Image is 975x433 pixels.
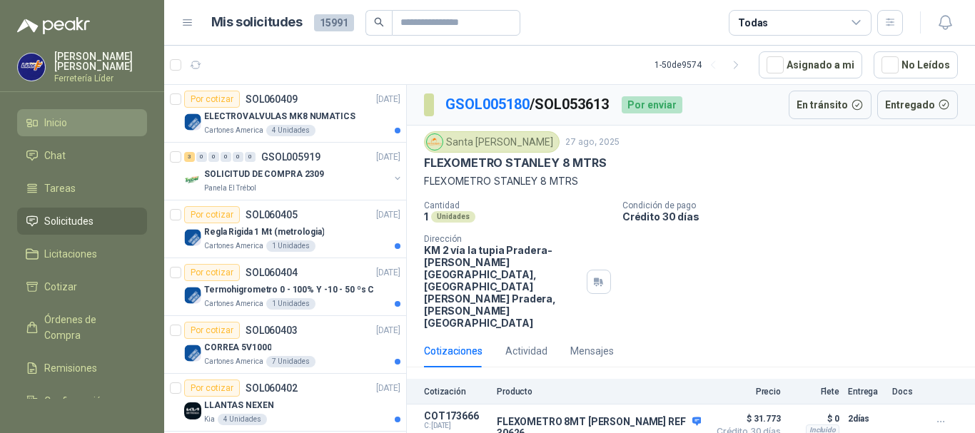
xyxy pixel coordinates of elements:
[218,414,267,425] div: 4 Unidades
[184,379,240,397] div: Por cotizar
[184,206,240,223] div: Por cotizar
[874,51,958,78] button: No Leídos
[445,96,530,113] a: GSOL005180
[376,208,400,222] p: [DATE]
[445,93,610,116] p: / SOL053613
[17,355,147,382] a: Remisiones
[17,273,147,300] a: Cotizar
[17,240,147,268] a: Licitaciones
[211,12,303,33] h1: Mis solicitudes
[184,345,201,362] img: Company Logo
[44,148,66,163] span: Chat
[44,360,97,376] span: Remisiones
[204,168,324,181] p: SOLICITUD DE COMPRA 2309
[184,287,201,304] img: Company Logo
[376,324,400,337] p: [DATE]
[424,422,488,430] span: C: [DATE]
[789,410,839,427] p: $ 0
[204,356,263,367] p: Cartones America
[164,200,406,258] a: Por cotizarSOL060405[DATE] Company LogoRegla Rigida 1 Mt (metrologia)Cartones America1 Unidades
[505,343,547,359] div: Actividad
[44,180,76,196] span: Tareas
[424,343,483,359] div: Cotizaciones
[17,17,90,34] img: Logo peakr
[848,410,884,427] p: 2 días
[221,152,231,162] div: 0
[261,152,320,162] p: GSOL005919
[17,306,147,349] a: Órdenes de Compra
[497,387,701,397] p: Producto
[184,152,195,162] div: 3
[622,210,969,223] p: Crédito 30 días
[54,51,147,71] p: [PERSON_NAME] [PERSON_NAME]
[184,264,240,281] div: Por cotizar
[184,113,201,131] img: Company Logo
[314,14,354,31] span: 15991
[196,152,207,162] div: 0
[789,387,839,397] p: Flete
[424,244,581,329] p: KM 2 vía la tupia Pradera-[PERSON_NAME][GEOGRAPHIC_DATA], [GEOGRAPHIC_DATA][PERSON_NAME] Pradera ...
[622,200,969,210] p: Condición de pago
[184,91,240,108] div: Por cotizar
[877,91,959,119] button: Entregado
[424,173,958,189] p: FLEXOMETRO STANLEY 8 MTRS
[246,268,298,277] p: SOL060404
[709,387,781,397] p: Precio
[376,151,400,164] p: [DATE]
[44,115,67,131] span: Inicio
[204,183,256,194] p: Panela El Trébol
[164,316,406,374] a: Por cotizarSOL060403[DATE] Company LogoCORREA 5V1000Cartones America7 Unidades
[44,279,77,295] span: Cotizar
[655,54,747,76] div: 1 - 50 de 9574
[17,175,147,202] a: Tareas
[204,240,263,252] p: Cartones America
[17,142,147,169] a: Chat
[431,211,475,223] div: Unidades
[204,341,271,355] p: CORREA 5V1000
[233,152,243,162] div: 0
[245,152,256,162] div: 0
[789,91,872,119] button: En tránsito
[44,312,133,343] span: Órdenes de Compra
[424,410,488,422] p: COT173666
[848,387,884,397] p: Entrega
[184,402,201,419] img: Company Logo
[266,240,315,252] div: 1 Unidades
[427,134,443,150] img: Company Logo
[759,51,862,78] button: Asignado a mi
[184,229,201,246] img: Company Logo
[164,258,406,316] a: Por cotizarSOL060404[DATE] Company LogoTermohigrometro 0 - 100% Y -10 - 50 ºs CCartones America1 ...
[44,246,97,262] span: Licitaciones
[565,136,620,149] p: 27 ago, 2025
[18,54,45,81] img: Company Logo
[44,393,107,409] span: Configuración
[184,148,403,194] a: 3 0 0 0 0 0 GSOL005919[DATE] Company LogoSOLICITUD DE COMPRA 2309Panela El Trébol
[424,234,581,244] p: Dirección
[709,410,781,427] span: $ 31.773
[54,74,147,83] p: Ferretería Líder
[246,325,298,335] p: SOL060403
[184,171,201,188] img: Company Logo
[204,110,355,123] p: ELECTROVALVULAS MK8 NUMATICS
[17,208,147,235] a: Solicitudes
[738,15,768,31] div: Todas
[204,399,273,412] p: LLANTAS NEXEN
[246,210,298,220] p: SOL060405
[208,152,219,162] div: 0
[374,17,384,27] span: search
[246,94,298,104] p: SOL060409
[266,298,315,310] div: 1 Unidades
[184,322,240,339] div: Por cotizar
[424,210,428,223] p: 1
[622,96,682,113] div: Por enviar
[17,387,147,414] a: Configuración
[246,383,298,393] p: SOL060402
[164,85,406,143] a: Por cotizarSOL060409[DATE] Company LogoELECTROVALVULAS MK8 NUMATICSCartones America4 Unidades
[424,131,560,153] div: Santa [PERSON_NAME]
[204,283,374,297] p: Termohigrometro 0 - 100% Y -10 - 50 ºs C
[204,125,263,136] p: Cartones America
[204,225,324,239] p: Regla Rigida 1 Mt (metrologia)
[376,266,400,280] p: [DATE]
[892,387,921,397] p: Docs
[376,382,400,395] p: [DATE]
